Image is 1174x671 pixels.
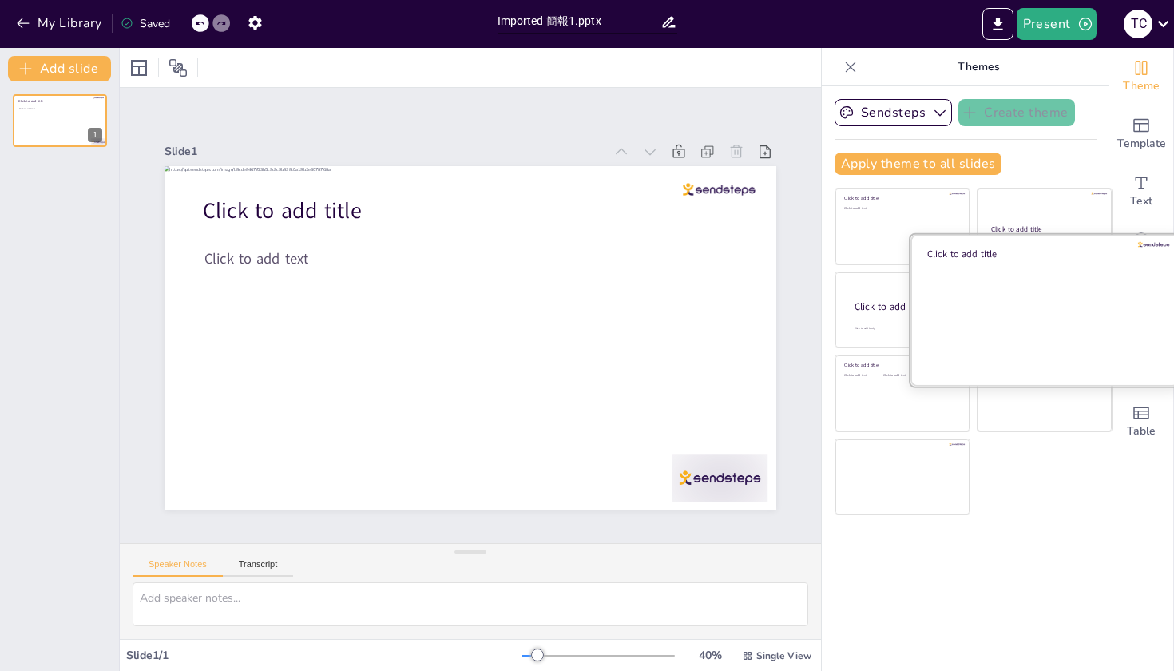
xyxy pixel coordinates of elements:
[855,326,955,330] div: Click to add body
[982,8,1013,40] button: Export to PowerPoint
[1109,48,1173,105] div: Change the overall theme
[204,84,637,190] div: Slide 1
[1017,8,1097,40] button: Present
[1109,220,1173,278] div: Get real-time input from your audience
[1127,423,1156,440] span: Table
[498,10,660,34] input: Insert title
[228,142,389,204] span: Click to add title
[126,648,522,663] div: Slide 1 / 1
[927,247,1156,260] div: Click to add title
[691,648,729,663] div: 40 %
[883,374,919,378] div: Click to add text
[126,55,152,81] div: Layout
[844,195,958,201] div: Click to add title
[1123,77,1160,95] span: Theme
[13,94,107,147] div: 1
[1109,163,1173,220] div: Add text boxes
[12,10,109,36] button: My Library
[1109,393,1173,451] div: Add a table
[1109,105,1173,163] div: Add ready made slides
[835,99,952,126] button: Sendsteps
[844,362,958,368] div: Click to add title
[8,56,111,81] button: Add slide
[169,58,188,77] span: Position
[844,207,958,211] div: Click to add text
[19,107,35,110] span: Click to add text
[121,16,170,31] div: Saved
[18,99,43,104] span: Click to add title
[958,99,1075,126] button: Create theme
[1124,8,1152,40] button: t C
[991,224,1097,234] div: Click to add title
[223,559,294,577] button: Transcript
[844,374,880,378] div: Click to add text
[133,559,223,577] button: Speaker Notes
[835,153,1001,175] button: Apply theme to all slides
[1124,10,1152,38] div: t C
[1130,193,1152,210] span: Text
[1117,135,1166,153] span: Template
[220,194,325,235] span: Click to add text
[756,649,811,662] span: Single View
[855,300,957,313] div: Click to add title
[88,128,102,142] div: 1
[863,48,1093,86] p: Themes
